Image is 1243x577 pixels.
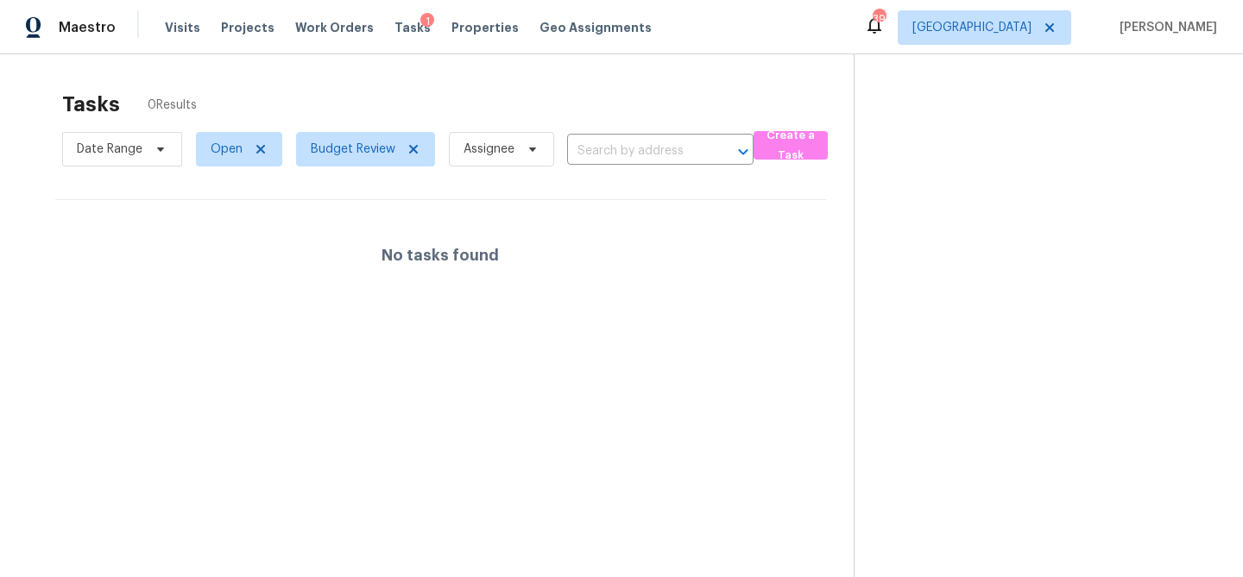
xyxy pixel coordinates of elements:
span: Budget Review [311,141,395,158]
button: Open [731,140,755,164]
span: Work Orders [295,19,374,36]
span: [GEOGRAPHIC_DATA] [912,19,1032,36]
span: Maestro [59,19,116,36]
span: Geo Assignments [539,19,652,36]
span: Visits [165,19,200,36]
span: Open [211,141,243,158]
div: 1 [420,13,434,30]
span: [PERSON_NAME] [1113,19,1217,36]
span: Create a Task [762,126,819,166]
span: Projects [221,19,274,36]
button: Create a Task [754,131,828,160]
span: Date Range [77,141,142,158]
input: Search by address [567,138,705,165]
span: Assignee [464,141,514,158]
div: 39 [873,10,885,28]
span: 0 Results [148,97,197,114]
span: Tasks [394,22,431,34]
h2: Tasks [62,96,120,113]
h4: No tasks found [382,247,499,264]
span: Properties [451,19,519,36]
